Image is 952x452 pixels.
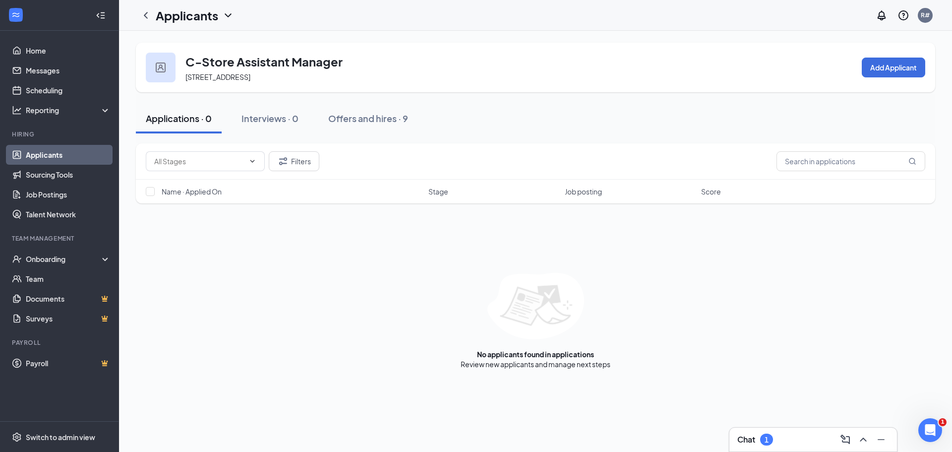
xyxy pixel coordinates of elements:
span: Job posting [565,187,602,196]
img: empty-state [487,273,584,339]
a: PayrollCrown [26,353,111,373]
img: user icon [156,63,166,72]
a: Applicants [26,145,111,165]
a: Home [26,41,111,61]
svg: Collapse [96,10,106,20]
iframe: Intercom live chat [918,418,942,442]
svg: Minimize [875,434,887,446]
div: Applications · 0 [146,112,212,125]
h1: Applicants [156,7,218,24]
svg: Settings [12,432,22,442]
a: Messages [26,61,111,80]
button: Filter Filters [269,151,319,171]
span: Name · Applied On [162,187,222,196]
svg: Notifications [876,9,888,21]
button: Add Applicant [862,58,925,77]
div: Switch to admin view [26,432,95,442]
a: SurveysCrown [26,309,111,328]
div: 1 [765,436,769,444]
div: Team Management [12,234,109,243]
div: Hiring [12,130,109,138]
div: Review new applicants and manage next steps [461,359,610,369]
svg: Filter [277,155,289,167]
div: Onboarding [26,254,102,264]
svg: ChevronUp [857,434,869,446]
svg: ChevronDown [222,9,234,21]
div: Offers and hires · 9 [328,112,408,125]
div: Interviews · 0 [241,112,298,125]
a: DocumentsCrown [26,289,111,309]
svg: UserCheck [12,254,22,264]
input: Search in applications [776,151,925,171]
button: ChevronUp [855,432,871,448]
svg: ComposeMessage [839,434,851,446]
svg: ChevronDown [248,157,256,165]
svg: ChevronLeft [140,9,152,21]
a: Job Postings [26,185,111,204]
a: Talent Network [26,204,111,224]
input: All Stages [154,156,244,167]
svg: MagnifyingGlass [908,157,916,165]
span: Stage [428,187,448,196]
div: Reporting [26,105,111,115]
h3: Chat [737,434,755,445]
span: Score [701,187,721,196]
a: Sourcing Tools [26,165,111,185]
a: Team [26,269,111,289]
svg: Analysis [12,105,22,115]
button: ComposeMessage [837,432,853,448]
a: Scheduling [26,80,111,100]
span: 1 [939,418,947,426]
svg: QuestionInfo [897,9,909,21]
span: [STREET_ADDRESS] [185,72,250,81]
h3: C-Store Assistant Manager [185,53,343,70]
div: Payroll [12,338,109,347]
div: No applicants found in applications [477,349,594,359]
svg: WorkstreamLogo [11,10,21,20]
div: R# [921,11,930,19]
button: Minimize [873,432,889,448]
